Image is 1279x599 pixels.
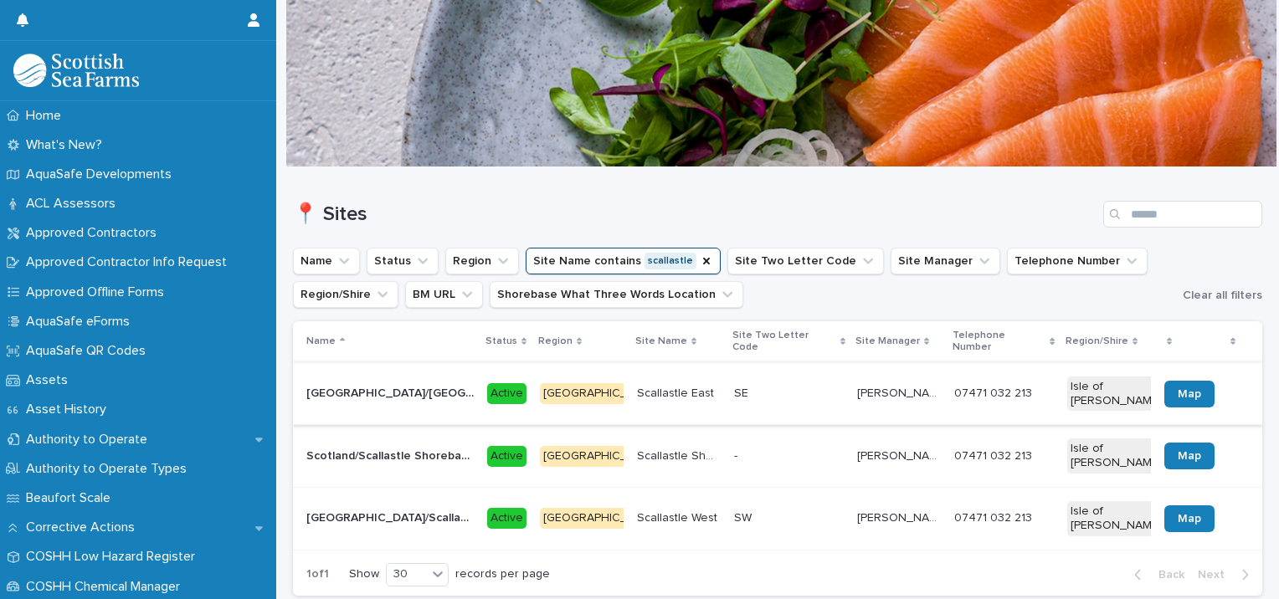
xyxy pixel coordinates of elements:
[637,446,724,463] p: Scallastle Shorebase
[490,281,743,308] button: Shorebase What Three Words Location
[306,508,477,525] p: [GEOGRAPHIC_DATA]/Scallastle West
[293,487,1262,550] tr: [GEOGRAPHIC_DATA]/Scallastle West[GEOGRAPHIC_DATA]/Scallastle West Active[GEOGRAPHIC_DATA]Scallas...
[487,383,526,404] div: Active
[293,202,1097,227] h1: 📍 Sites
[19,579,193,595] p: COSHH Chemical Manager
[19,461,200,477] p: Authority to Operate Types
[1067,501,1165,536] div: Isle of [PERSON_NAME]
[306,446,477,463] p: Scotland/Scallastle Shorebase
[19,343,159,359] p: AquaSafe QR Codes
[1066,332,1128,351] p: Region/Shire
[1178,388,1201,400] span: Map
[954,508,1035,525] p: 07471 032 213
[526,248,721,274] button: Site Name
[734,446,741,463] p: -
[293,281,398,308] button: Region/Shire
[19,225,170,241] p: Approved Contractors
[953,326,1045,357] p: Telephone Number
[727,248,884,274] button: Site Two Letter Code
[954,383,1035,401] p: 07471 032 213
[387,566,427,583] div: 30
[445,248,519,274] button: Region
[1067,438,1165,474] div: Isle of [PERSON_NAME]
[19,520,148,535] p: Corrective Actions
[19,284,177,300] p: Approved Offline Forms
[293,554,342,595] p: 1 of 1
[293,248,360,274] button: Name
[635,332,687,351] p: Site Name
[1103,201,1262,228] input: Search
[19,196,129,212] p: ACL Assessors
[19,108,74,124] p: Home
[1121,567,1191,582] button: Back
[1067,376,1165,412] div: Isle of [PERSON_NAME]
[19,549,208,565] p: COSHH Low Hazard Register
[485,332,517,351] p: Status
[19,254,240,270] p: Approved Contractor Info Request
[857,508,944,525] p: [PERSON_NAME]
[1007,248,1148,274] button: Telephone Number
[637,508,721,525] p: Scallastle West
[1176,283,1262,308] button: Clear all filters
[1164,505,1215,532] a: Map
[293,362,1262,425] tr: [GEOGRAPHIC_DATA]/[GEOGRAPHIC_DATA][GEOGRAPHIC_DATA]/[GEOGRAPHIC_DATA] Active[GEOGRAPHIC_DATA]Sca...
[405,281,483,308] button: BM URL
[455,567,550,581] p: records per page
[487,508,526,529] div: Active
[1198,569,1235,581] span: Next
[954,446,1035,463] p: 07471 032 213
[19,137,116,153] p: What's New?
[349,567,379,581] p: Show
[538,332,573,351] p: Region
[1178,513,1201,525] span: Map
[19,166,185,182] p: AquaSafe Developments
[1183,289,1262,301] span: Clear all filters
[732,326,836,357] p: Site Two Letter Code
[19,314,143,330] p: AquaSafe eForms
[540,383,662,404] div: [GEOGRAPHIC_DATA]
[1164,443,1215,469] a: Map
[19,490,124,506] p: Beaufort Scale
[19,372,81,388] p: Assets
[734,508,755,525] p: SW
[13,54,139,87] img: bPIBxiqnSb2ggTQWdOVV
[857,383,944,401] p: [PERSON_NAME]
[540,508,662,529] div: [GEOGRAPHIC_DATA]
[1164,381,1215,407] a: Map
[1148,569,1184,581] span: Back
[1178,450,1201,462] span: Map
[857,446,944,463] p: [PERSON_NAME]
[637,383,717,401] p: Scallastle East
[367,248,439,274] button: Status
[855,332,920,351] p: Site Manager
[487,446,526,467] div: Active
[306,332,336,351] p: Name
[1191,567,1262,582] button: Next
[540,446,662,467] div: [GEOGRAPHIC_DATA]
[891,248,1000,274] button: Site Manager
[734,383,752,401] p: SE
[19,402,120,417] p: Asset History
[19,432,161,448] p: Authority to Operate
[306,383,477,401] p: [GEOGRAPHIC_DATA]/[GEOGRAPHIC_DATA]
[293,425,1262,488] tr: Scotland/Scallastle ShorebaseScotland/Scallastle Shorebase Active[GEOGRAPHIC_DATA]Scallastle Shor...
